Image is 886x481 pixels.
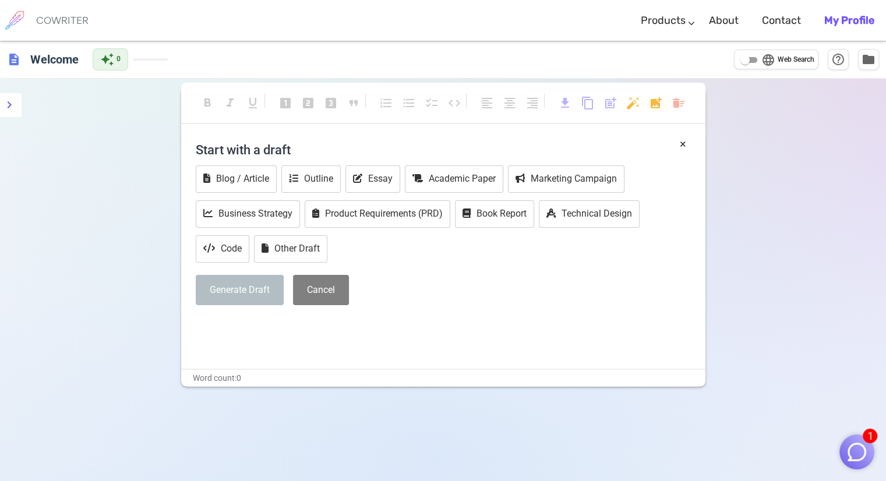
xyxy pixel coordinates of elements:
span: format_quote [347,96,361,110]
span: format_underlined [246,96,260,110]
span: format_list_numbered [379,96,393,110]
a: My Profile [824,3,874,38]
span: download [558,96,572,110]
span: auto_awesome [100,52,114,66]
span: format_align_center [503,96,517,110]
button: Code [196,235,249,263]
button: Help & Shortcuts [828,49,849,70]
span: format_align_right [525,96,539,110]
span: looks_one [278,96,292,110]
button: Other Draft [254,235,327,263]
span: help_outline [831,52,845,66]
button: × [680,136,686,153]
span: language [761,53,775,67]
a: Contact [762,3,801,38]
span: format_bold [200,96,214,110]
b: My Profile [824,14,874,27]
button: 1 [839,434,874,469]
span: folder [862,52,876,66]
div: Word count: 0 [181,370,705,387]
span: format_list_bulleted [402,96,416,110]
button: Marketing Campaign [508,165,624,193]
span: auto_fix_high [626,96,640,110]
span: format_italic [223,96,237,110]
span: add_photo_alternate [649,96,663,110]
button: Generate Draft [196,275,284,306]
button: Business Strategy [196,200,300,228]
span: code [447,96,461,110]
img: Close chat [846,441,868,463]
a: Products [641,3,686,38]
button: Product Requirements (PRD) [305,200,450,228]
button: Manage Documents [858,49,879,70]
button: Technical Design [539,200,640,228]
span: 0 [117,54,121,65]
span: Web Search [778,54,814,66]
button: Essay [345,165,400,193]
h4: Start with a draft [196,136,691,164]
span: description [7,52,21,66]
button: Blog / Article [196,165,277,193]
h6: Click to edit title [26,48,83,71]
span: checklist [425,96,439,110]
button: Academic Paper [405,165,503,193]
span: delete_sweep [672,96,686,110]
span: post_add [603,96,617,110]
span: looks_3 [324,96,338,110]
span: 1 [863,429,877,443]
span: looks_two [301,96,315,110]
button: Book Report [455,200,534,228]
span: format_align_left [480,96,494,110]
button: Cancel [293,275,349,306]
h6: COWRITER [36,15,89,26]
button: Outline [281,165,341,193]
span: content_copy [581,96,595,110]
a: About [709,3,739,38]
